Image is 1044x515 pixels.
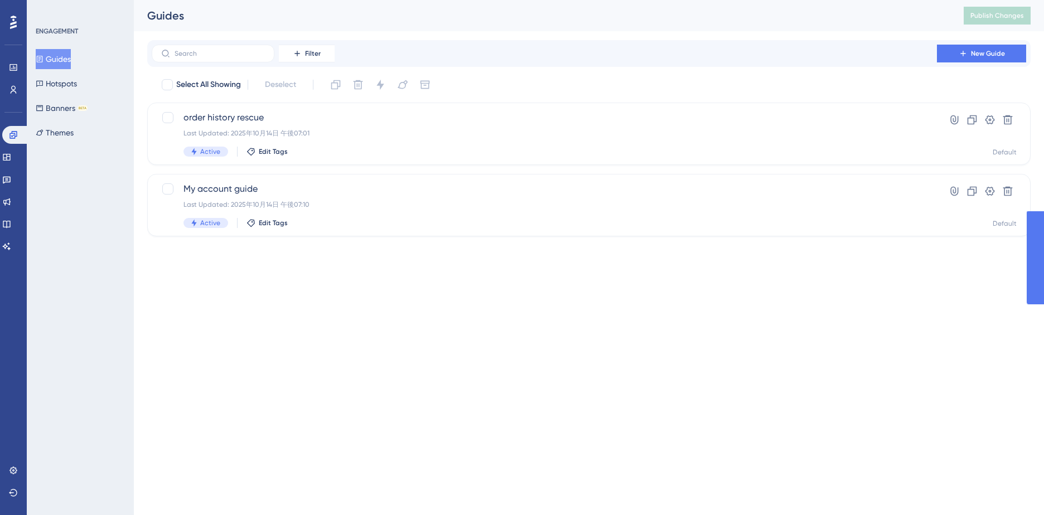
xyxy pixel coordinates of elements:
div: BETA [78,105,88,111]
button: BannersBETA [36,98,88,118]
input: Search [175,50,265,57]
div: Last Updated: 2025年10月14日 午後07:01 [183,129,905,138]
div: Default [993,219,1017,228]
span: Edit Tags [259,218,288,227]
span: Deselect [265,78,296,91]
div: Default [993,148,1017,157]
span: Active [200,218,220,227]
span: New Guide [971,49,1005,58]
button: Edit Tags [246,147,288,156]
iframe: UserGuiding AI Assistant Launcher [997,471,1031,504]
span: My account guide [183,182,905,196]
span: Active [200,147,220,156]
button: Publish Changes [964,7,1031,25]
button: New Guide [937,45,1026,62]
div: Last Updated: 2025年10月14日 午後07:10 [183,200,905,209]
button: Deselect [255,75,306,95]
div: Guides [147,8,936,23]
button: Edit Tags [246,218,288,227]
button: Filter [279,45,335,62]
button: Themes [36,123,74,143]
div: ENGAGEMENT [36,27,78,36]
span: Edit Tags [259,147,288,156]
button: Hotspots [36,74,77,94]
span: Publish Changes [970,11,1024,20]
span: order history rescue [183,111,905,124]
span: Filter [305,49,321,58]
button: Guides [36,49,71,69]
span: Select All Showing [176,78,241,91]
